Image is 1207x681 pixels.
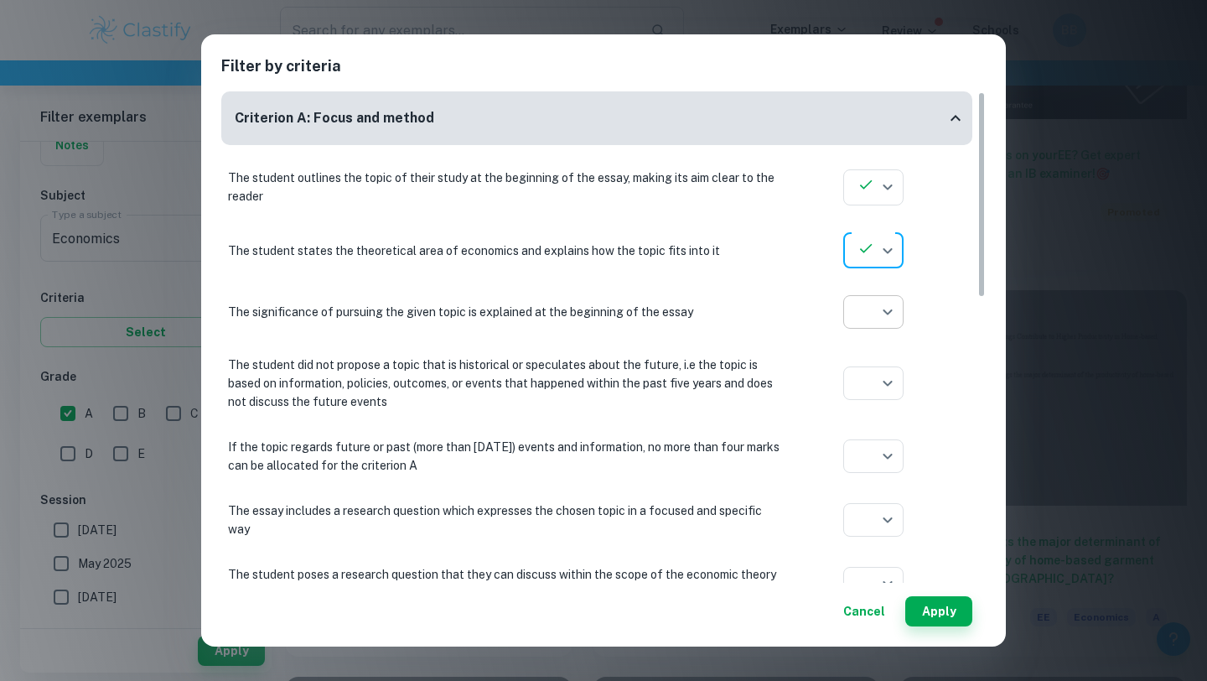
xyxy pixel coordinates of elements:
p: The student poses a research question that they can discuss within the scope of the economic theo... [228,565,781,602]
button: Cancel [837,596,892,626]
p: The significance of pursuing the given topic is explained at the beginning of the essay [228,303,781,321]
p: If the topic regards future or past (more than [DATE]) events and information, no more than four ... [228,438,781,475]
h2: Filter by criteria [221,55,986,91]
p: The student outlines the topic of their study at the beginning of the essay, making its aim clear... [228,169,781,205]
p: The student states the theoretical area of economics and explains how the topic fits into it [228,242,781,260]
div: Criterion A: Focus and method [221,91,972,146]
p: The student did not propose a topic that is historical or speculates about the future, i.e the to... [228,356,781,411]
p: The essay includes a research question which expresses the chosen topic in a focused and specific... [228,502,781,538]
button: Apply [905,596,972,626]
h6: Criterion A: Focus and method [235,108,434,129]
